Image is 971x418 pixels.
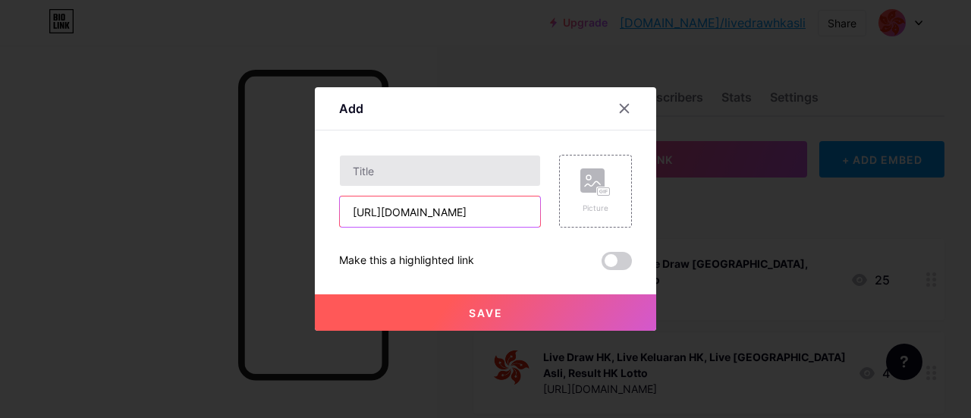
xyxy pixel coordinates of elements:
[340,156,540,186] input: Title
[339,252,474,270] div: Make this a highlighted link
[315,294,656,331] button: Save
[580,203,611,214] div: Picture
[469,306,503,319] span: Save
[339,99,363,118] div: Add
[340,196,540,227] input: URL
